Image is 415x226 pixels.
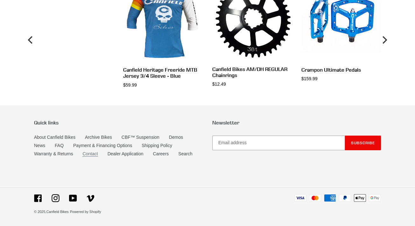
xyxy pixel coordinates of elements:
p: Newsletter [212,120,381,126]
p: Quick links [34,120,203,126]
small: © 2025, [34,210,69,214]
a: CBF™ Suspension [122,135,159,140]
a: Payment & Financing Options [73,143,132,148]
a: Contact [82,151,98,157]
a: News [34,143,45,148]
a: Demos [169,135,183,140]
a: Canfield Bikes [46,210,69,214]
a: Archive Bikes [85,135,112,140]
a: Dealer Application [108,151,144,156]
a: Powered by Shopify [70,210,101,214]
a: Careers [153,151,169,156]
a: Search [178,151,192,156]
a: Shipping Policy [142,143,172,148]
a: Warranty & Returns [34,151,73,156]
span: Subscribe [351,140,375,145]
button: Subscribe [345,136,381,150]
a: FAQ [55,143,64,148]
input: Email address [212,136,345,150]
a: About Canfield Bikes [34,135,75,140]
